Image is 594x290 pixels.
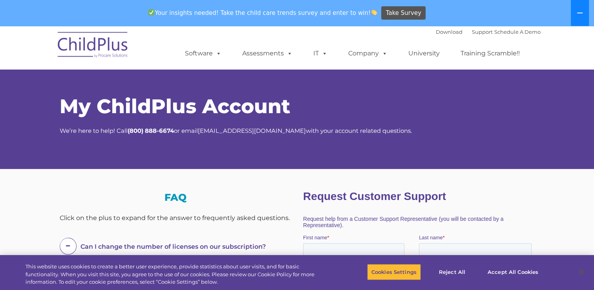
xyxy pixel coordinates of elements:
[177,46,229,61] a: Software
[116,52,140,58] span: Last name
[573,263,590,281] button: Close
[26,263,327,286] div: This website uses cookies to create a better user experience, provide statistics about user visit...
[436,29,541,35] font: |
[386,6,421,20] span: Take Survey
[428,264,477,280] button: Reject All
[340,46,395,61] a: Company
[145,5,380,20] span: Your insights needed! Take the child care trends survey and enter to win!
[128,127,130,134] strong: (
[472,29,493,35] a: Support
[453,46,528,61] a: Training Scramble!!
[60,193,291,202] h3: FAQ
[60,212,291,224] div: Click on the plus to expand for the answer to frequently asked questions.
[400,46,448,61] a: University
[234,46,300,61] a: Assessments
[80,243,266,250] span: Can I change the number of licenses on our subscription?
[305,46,335,61] a: IT
[148,9,154,15] img: ✅
[381,6,426,20] a: Take Survey
[116,84,149,90] span: Phone number
[483,264,543,280] button: Accept All Cookies
[54,26,132,66] img: ChildPlus by Procare Solutions
[494,29,541,35] a: Schedule A Demo
[60,94,290,118] span: My ChildPlus Account
[198,127,306,134] a: [EMAIL_ADDRESS][DOMAIN_NAME]
[367,264,421,280] button: Cookies Settings
[371,9,377,15] img: 👏
[130,127,174,134] strong: 800) 888-6674
[436,29,462,35] a: Download
[60,127,412,134] span: We’re here to help! Call or email with your account related questions.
